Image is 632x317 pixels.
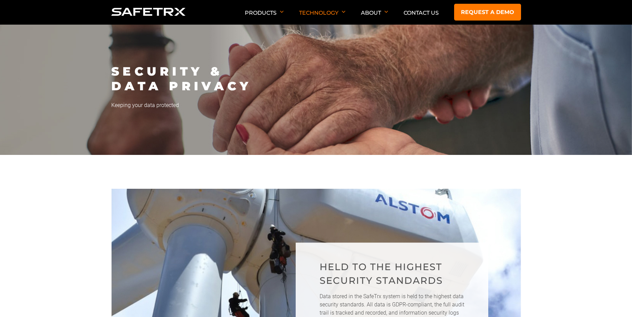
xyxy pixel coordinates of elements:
[299,10,346,25] p: Technology
[342,11,346,13] img: Arrow down icon
[245,10,284,25] p: Products
[111,101,521,109] p: Keeping your data protected
[320,260,464,287] h2: Held to the highest security standards
[384,11,388,13] img: Arrow down icon
[361,10,388,25] p: About
[280,11,284,13] img: Arrow down icon
[454,4,521,21] a: Request a demo
[111,8,186,16] img: Logo SafeTrx
[111,64,521,93] h1: Security & Data Privacy
[404,10,439,16] a: Contact Us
